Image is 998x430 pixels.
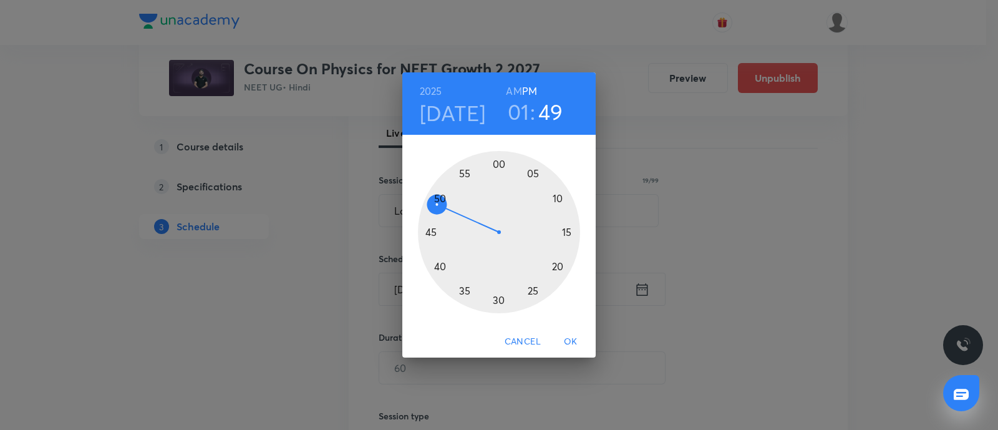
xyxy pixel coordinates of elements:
button: [DATE] [420,100,486,126]
button: 2025 [420,82,442,100]
button: Cancel [500,330,546,353]
span: OK [556,334,586,349]
button: OK [551,330,591,353]
h3: : [530,99,535,125]
button: AM [506,82,521,100]
button: 49 [538,99,563,125]
button: 01 [508,99,530,125]
button: PM [522,82,537,100]
span: Cancel [505,334,541,349]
